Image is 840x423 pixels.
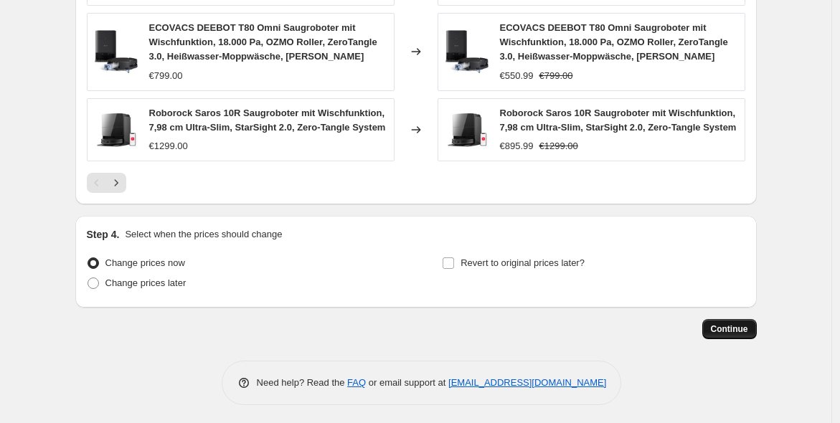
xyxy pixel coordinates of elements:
[149,22,377,62] span: ECOVACS DEEBOT T80 Omni Saugroboter mit Wischfunktion, 18.000 Pa, OZMO Roller, ZeroTangle 3.0, He...
[87,173,126,193] nav: Pagination
[106,173,126,193] button: Next
[711,323,748,335] span: Continue
[366,377,448,388] span: or email support at
[445,108,489,151] img: 619xjRMbkSL_80x.jpg
[500,139,534,153] div: €895.99
[149,69,183,83] div: €799.00
[105,277,187,288] span: Change prices later
[149,108,386,133] span: Roborock Saros 10R Saugroboter mit Wischfunktion, 7,98 cm Ultra-Slim, StarSight 2.0, Zero-Tangle ...
[257,377,348,388] span: Need help? Read the
[125,227,282,242] p: Select when the prices should change
[445,30,489,73] img: 61_2XumVFNL_80x.jpg
[448,377,606,388] a: [EMAIL_ADDRESS][DOMAIN_NAME]
[500,69,534,83] div: €550.99
[702,319,757,339] button: Continue
[461,257,585,268] span: Revert to original prices later?
[539,69,573,83] strike: €799.00
[500,108,737,133] span: Roborock Saros 10R Saugroboter mit Wischfunktion, 7,98 cm Ultra-Slim, StarSight 2.0, Zero-Tangle ...
[95,108,138,151] img: 619xjRMbkSL_80x.jpg
[539,139,578,153] strike: €1299.00
[105,257,185,268] span: Change prices now
[500,22,728,62] span: ECOVACS DEEBOT T80 Omni Saugroboter mit Wischfunktion, 18.000 Pa, OZMO Roller, ZeroTangle 3.0, He...
[87,227,120,242] h2: Step 4.
[149,139,188,153] div: €1299.00
[95,30,138,73] img: 61_2XumVFNL_80x.jpg
[347,377,366,388] a: FAQ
